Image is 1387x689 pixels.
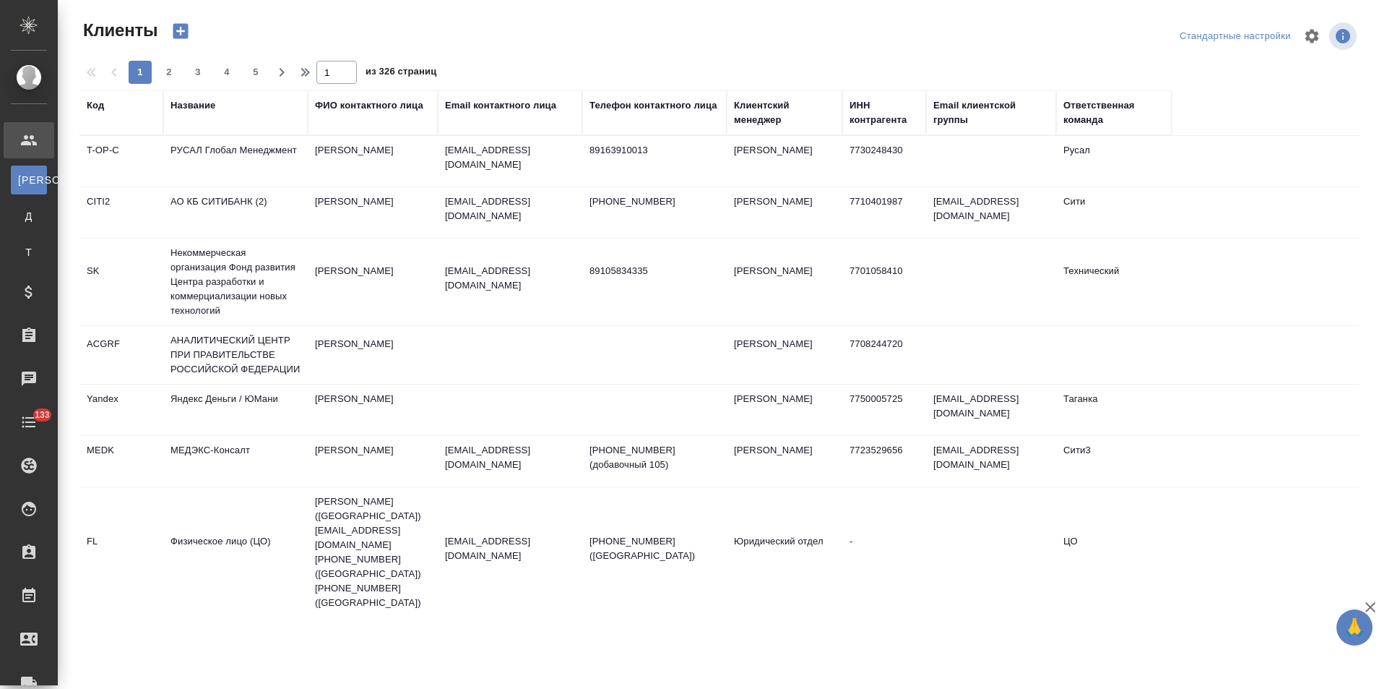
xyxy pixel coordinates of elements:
[163,527,308,578] td: Физическое лицо (ЦО)
[1056,527,1172,578] td: ЦО
[244,65,267,80] span: 5
[308,436,438,487] td: [PERSON_NAME]
[727,527,842,578] td: Юридический отдел
[589,143,720,158] p: 89163910013
[186,61,209,84] button: 3
[79,187,163,238] td: CITI2
[308,136,438,187] td: [PERSON_NAME]
[315,98,423,113] div: ФИО контактного лица
[308,330,438,380] td: [PERSON_NAME]
[445,264,575,293] p: [EMAIL_ADDRESS][DOMAIN_NAME]
[926,436,1056,487] td: [EMAIL_ADDRESS][DOMAIN_NAME]
[1342,612,1367,643] span: 🙏
[589,194,720,209] p: [PHONE_NUMBER]
[727,136,842,187] td: [PERSON_NAME]
[163,19,198,43] button: Создать
[1329,22,1360,50] span: Посмотреть информацию
[1056,187,1172,238] td: Сити
[589,443,720,472] p: [PHONE_NUMBER] (добавочный 105)
[842,527,926,578] td: -
[11,202,47,231] a: Д
[170,98,215,113] div: Название
[215,61,238,84] button: 4
[842,257,926,307] td: 7701058410
[186,65,209,80] span: 3
[163,385,308,435] td: Яндекс Деньги / ЮМани
[18,173,40,187] span: [PERSON_NAME]
[842,385,926,435] td: 7750005725
[163,187,308,238] td: АО КБ СИТИБАНК (2)
[1056,385,1172,435] td: Таганка
[842,187,926,238] td: 7710401987
[589,98,717,113] div: Телефон контактного лица
[79,330,163,380] td: ACGRF
[445,534,575,563] p: [EMAIL_ADDRESS][DOMAIN_NAME]
[727,385,842,435] td: [PERSON_NAME]
[1063,98,1165,127] div: Ответственная команда
[926,385,1056,435] td: [EMAIL_ADDRESS][DOMAIN_NAME]
[366,63,436,84] span: из 326 страниц
[163,326,308,384] td: АНАЛИТИЧЕСКИЙ ЦЕНТР ПРИ ПРАВИТЕЛЬСТВЕ РОССИЙСКОЙ ФЕДЕРАЦИИ
[727,257,842,307] td: [PERSON_NAME]
[308,257,438,307] td: [PERSON_NAME]
[445,143,575,172] p: [EMAIL_ADDRESS][DOMAIN_NAME]
[163,239,308,325] td: Некоммерческая организация Фонд развития Центра разработки и коммерциализации новых технологий
[1056,257,1172,307] td: Технический
[79,136,163,187] td: T-OP-C
[734,98,835,127] div: Клиентский менеджер
[926,187,1056,238] td: [EMAIL_ADDRESS][DOMAIN_NAME]
[215,65,238,80] span: 4
[163,136,308,187] td: РУСАЛ Глобал Менеджмент
[842,436,926,487] td: 7723529656
[727,330,842,380] td: [PERSON_NAME]
[163,436,308,487] td: МЕДЭКС-Консалт
[18,245,40,260] span: Т
[1336,609,1373,646] button: 🙏
[79,436,163,487] td: MEDK
[79,257,163,307] td: SK
[445,194,575,223] p: [EMAIL_ADDRESS][DOMAIN_NAME]
[308,487,438,617] td: [PERSON_NAME] ([GEOGRAPHIC_DATA]) [EMAIL_ADDRESS][DOMAIN_NAME] [PHONE_NUMBER] ([GEOGRAPHIC_DATA])...
[26,408,59,422] span: 133
[589,264,720,278] p: 89105834335
[11,238,47,267] a: Т
[308,385,438,435] td: [PERSON_NAME]
[727,187,842,238] td: [PERSON_NAME]
[1295,19,1329,54] span: Настроить таблицу
[18,209,40,223] span: Д
[933,98,1049,127] div: Email клиентской группы
[842,330,926,380] td: 7708244720
[1176,25,1295,48] div: split button
[244,61,267,84] button: 5
[727,436,842,487] td: [PERSON_NAME]
[842,136,926,187] td: 7730248430
[850,98,919,127] div: ИНН контрагента
[589,534,720,563] p: [PHONE_NUMBER] ([GEOGRAPHIC_DATA])
[157,61,181,84] button: 2
[445,98,556,113] div: Email контактного лица
[1056,436,1172,487] td: Сити3
[79,527,163,578] td: FL
[11,166,47,194] a: [PERSON_NAME]
[157,65,181,80] span: 2
[4,404,54,440] a: 133
[79,19,157,42] span: Клиенты
[445,443,575,472] p: [EMAIL_ADDRESS][DOMAIN_NAME]
[79,385,163,435] td: Yandex
[1056,136,1172,187] td: Русал
[308,187,438,238] td: [PERSON_NAME]
[87,98,104,113] div: Код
